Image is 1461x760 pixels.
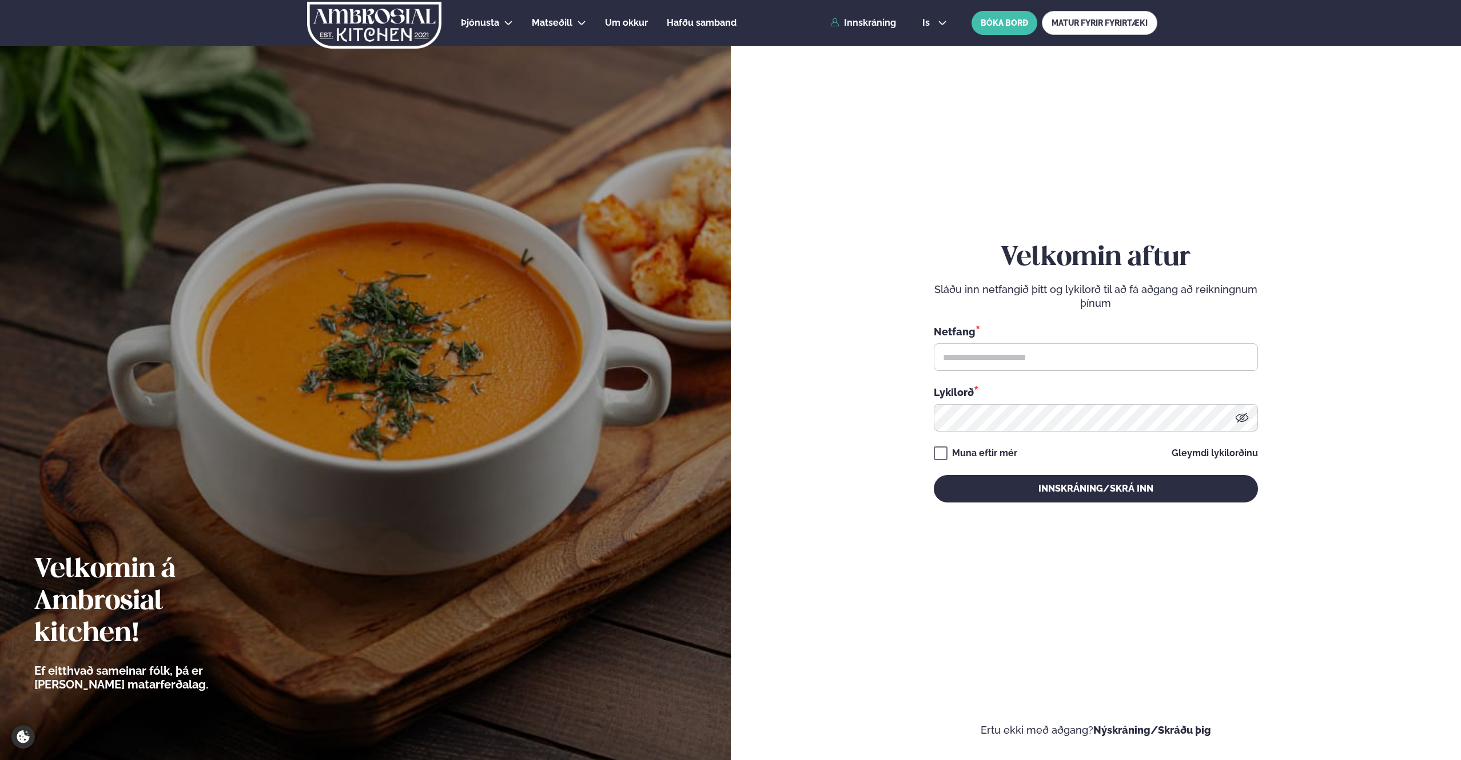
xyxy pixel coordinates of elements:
[461,17,499,28] span: Þjónusta
[1093,724,1211,736] a: Nýskráning/Skráðu þig
[667,17,737,28] span: Hafðu samband
[11,725,35,749] a: Cookie settings
[667,16,737,30] a: Hafðu samband
[934,385,1258,399] div: Lykilorð
[34,554,272,650] h2: Velkomin á Ambrosial kitchen!
[830,18,896,28] a: Innskráning
[461,16,499,30] a: Þjónusta
[1172,449,1258,458] a: Gleymdi lykilorðinu
[934,475,1258,502] button: Innskráning/Skrá inn
[306,2,443,49] img: logo
[765,723,1427,737] p: Ertu ekki með aðgang?
[605,17,648,28] span: Um okkur
[1042,11,1157,35] a: MATUR FYRIR FYRIRTÆKI
[934,283,1258,310] p: Sláðu inn netfangið þitt og lykilorð til að fá aðgang að reikningnum þínum
[532,17,572,28] span: Matseðill
[922,18,933,27] span: is
[34,664,272,691] p: Ef eitthvað sameinar fólk, þá er [PERSON_NAME] matarferðalag.
[972,11,1037,35] button: BÓKA BORÐ
[913,18,956,27] button: is
[605,16,648,30] a: Um okkur
[532,16,572,30] a: Matseðill
[934,242,1258,274] h2: Velkomin aftur
[934,324,1258,339] div: Netfang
